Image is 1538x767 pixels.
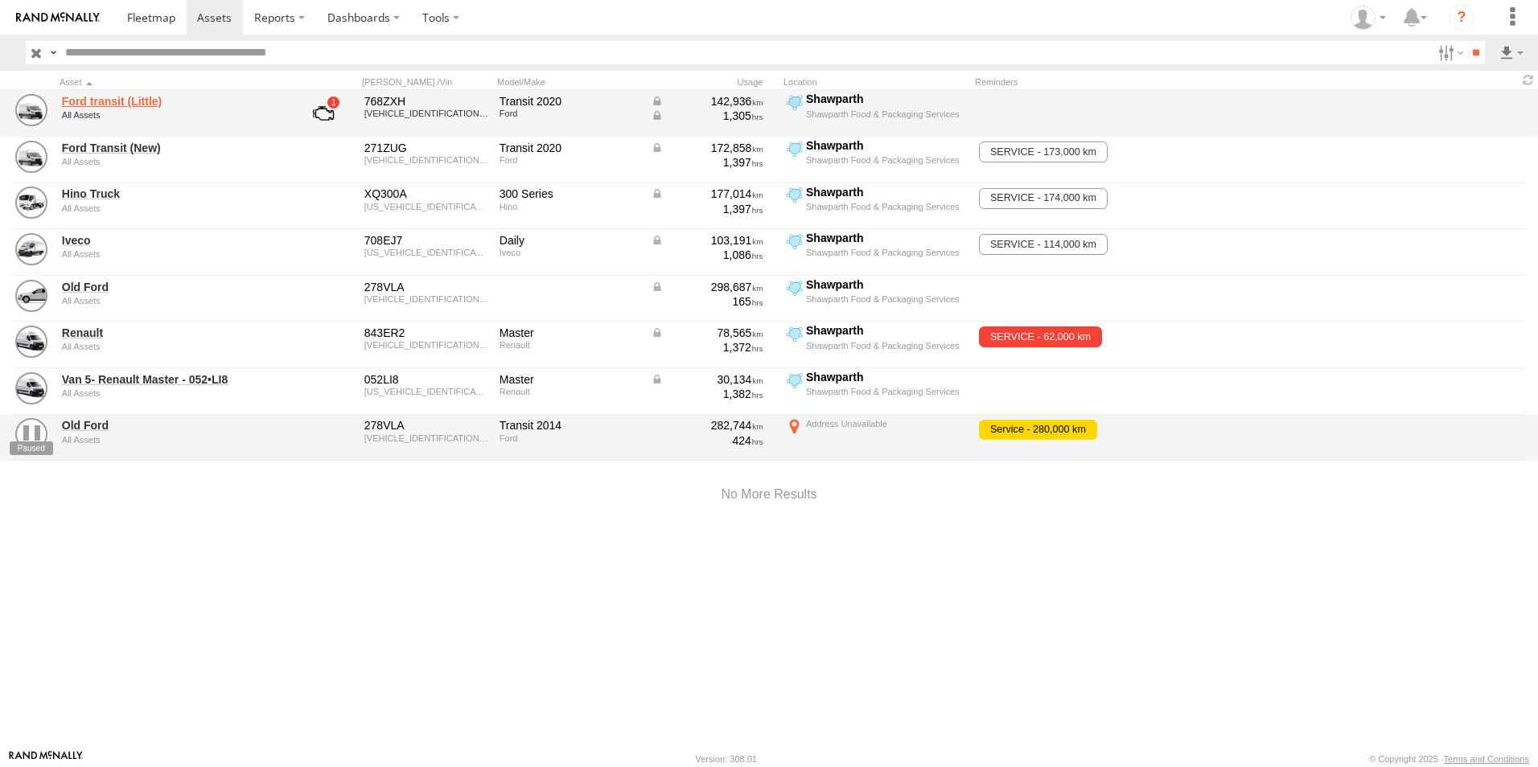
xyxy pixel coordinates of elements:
[648,76,777,88] div: Usage
[651,109,763,123] div: Data from Vehicle CANbus
[651,248,763,262] div: 1,086
[1449,5,1474,31] i: ?
[651,280,763,294] div: Data from Vehicle CANbus
[1519,72,1538,88] span: Refresh
[806,92,966,106] div: Shawparth
[806,185,966,199] div: Shawparth
[979,188,1107,209] span: SERVICE - 174,000 km
[500,387,639,396] div: Renault
[364,202,488,211] div: JHHUCS5F30K035764
[806,154,966,166] div: Shawparth Food & Packaging Services
[651,340,763,355] div: 1,372
[62,110,282,120] div: undefined
[9,751,83,767] a: Visit our Website
[651,94,763,109] div: Data from Vehicle CANbus
[651,372,763,387] div: Data from Vehicle CANbus
[62,233,282,248] a: Iveco
[47,41,60,64] label: Search Query
[364,294,488,304] div: WF0XXXTTGXEY56137
[364,340,488,350] div: VF1MAFFVHN0843447
[364,387,488,396] div: VF1MAF5V6R0864986
[783,231,968,274] label: Click to View Current Location
[651,141,763,155] div: Data from Vehicle CANbus
[806,247,966,258] div: Shawparth Food & Packaging Services
[62,141,282,155] a: Ford Transit (New)
[1345,6,1392,30] div: Darren Ward
[364,280,488,294] div: 278VLA
[62,342,282,351] div: undefined
[806,201,966,212] div: Shawparth Food & Packaging Services
[806,277,966,292] div: Shawparth
[806,109,966,120] div: Shawparth Food & Packaging Services
[651,233,763,248] div: Data from Vehicle CANbus
[806,386,966,397] div: Shawparth Food & Packaging Services
[364,94,488,109] div: 768ZXH
[783,323,968,367] label: Click to View Current Location
[979,326,1101,347] span: SERVICE - 62,000 km
[15,187,47,219] a: View Asset Details
[60,76,285,88] div: Click to Sort
[364,326,488,340] div: 843ER2
[15,233,47,265] a: View Asset Details
[500,141,639,155] div: Transit 2020
[651,326,763,340] div: Data from Vehicle CANbus
[364,418,488,433] div: 278VLA
[651,294,763,309] div: 165
[783,92,968,135] label: Click to View Current Location
[364,248,488,257] div: ZCFCG35A805468985
[500,248,639,257] div: Iveco
[783,416,968,460] label: Click to View Current Location
[979,234,1107,255] span: SERVICE - 114,000 km
[364,109,488,118] div: WF0EXXTTRELA27388
[806,323,966,338] div: Shawparth
[364,372,488,387] div: 052LI8
[15,372,47,404] a: View Asset Details
[15,94,47,126] a: View Asset Details
[806,293,966,305] div: Shawparth Food & Packaging Services
[783,277,968,321] label: Click to View Current Location
[783,185,968,228] label: Click to View Current Location
[979,420,1096,441] span: Service - 280,000 km
[16,12,100,23] img: rand-logo.svg
[1369,754,1529,764] div: © Copyright 2025 -
[500,433,639,443] div: Ford
[651,387,763,401] div: 1,382
[696,754,757,764] div: Version: 308.01
[62,326,282,340] a: Renault
[62,249,282,259] div: undefined
[500,372,639,387] div: Master
[806,370,966,384] div: Shawparth
[497,76,642,88] div: Model/Make
[979,142,1107,162] span: SERVICE - 173,000 km
[500,94,639,109] div: Transit 2020
[62,280,282,294] a: Old Ford
[15,280,47,312] a: View Asset Details
[364,233,488,248] div: 708EJ7
[62,296,282,306] div: undefined
[500,340,639,350] div: Renault
[783,138,968,182] label: Click to View Current Location
[500,233,639,248] div: Daily
[62,187,282,201] a: Hino Truck
[362,76,491,88] div: [PERSON_NAME]./Vin
[500,109,639,118] div: Ford
[62,435,282,445] div: undefined
[62,203,282,213] div: undefined
[294,94,353,133] a: View Asset with Fault/s
[651,433,763,448] div: 424
[500,155,639,165] div: Ford
[62,388,282,398] div: undefined
[62,372,282,387] a: Van 5- Renault Master - 052•LI8
[500,418,639,433] div: Transit 2014
[651,187,763,201] div: Data from Vehicle CANbus
[1444,754,1529,764] a: Terms and Conditions
[364,187,488,201] div: XQ300A
[806,231,966,245] div: Shawparth
[364,433,488,443] div: WF0XXXTTGXEY56137
[500,187,639,201] div: 300 Series
[975,76,1232,88] div: Reminders
[62,418,282,433] a: Old Ford
[806,340,966,351] div: Shawparth Food & Packaging Services
[62,94,282,109] a: Ford transit (Little)
[15,418,47,450] a: View Asset Details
